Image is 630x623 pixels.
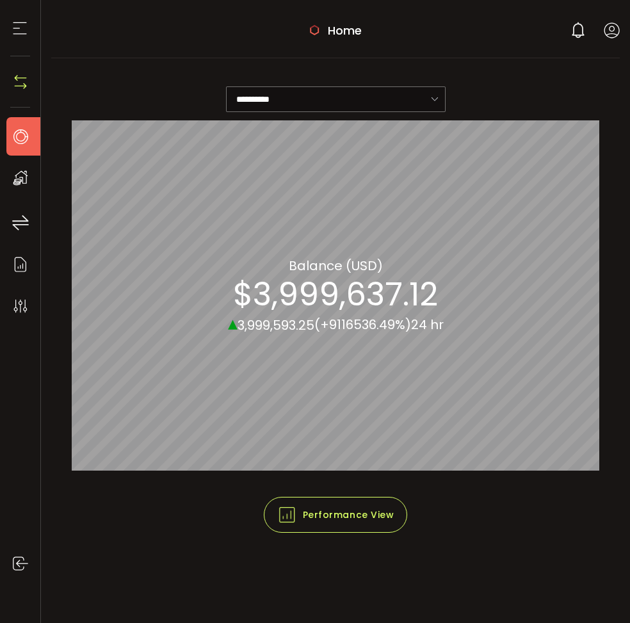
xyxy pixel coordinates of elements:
span: (+9116536.49%) [314,315,411,333]
section: $3,999,637.12 [233,275,438,314]
button: Performance View [264,497,408,533]
iframe: Chat Widget [566,562,630,623]
img: N4P5cjLOiQAAAABJRU5ErkJggg== [11,72,30,92]
span: 3,999,593.25 [238,316,314,334]
span: 24 hr [411,315,444,333]
span: Performance View [277,505,394,524]
section: Balance (USD) [289,256,383,275]
div: 聊天小工具 [566,562,630,623]
span: Home [328,22,362,39]
span: ▴ [228,309,238,337]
